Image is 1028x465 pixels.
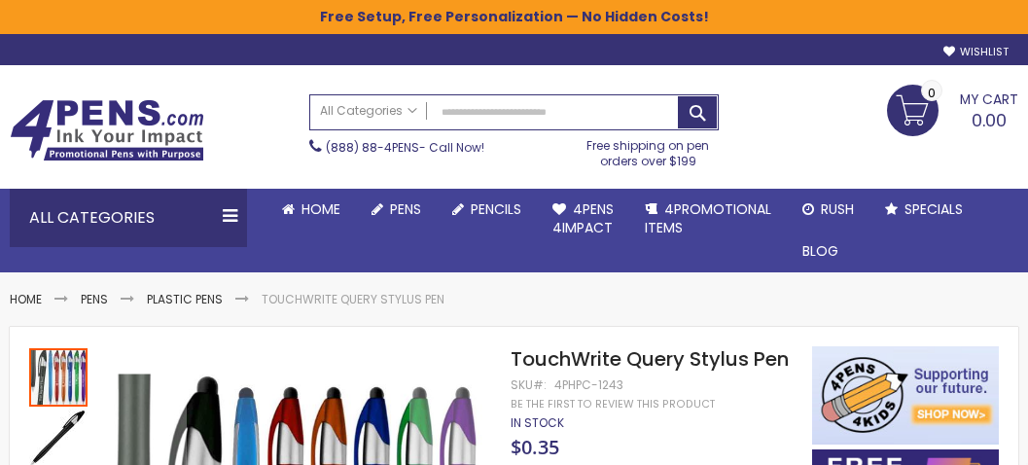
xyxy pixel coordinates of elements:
[511,397,715,411] a: Be the first to review this product
[147,291,223,307] a: Plastic Pens
[629,189,787,249] a: 4PROMOTIONALITEMS
[266,189,356,231] a: Home
[10,189,247,247] div: All Categories
[310,95,427,127] a: All Categories
[928,84,936,102] span: 0
[10,99,204,161] img: 4Pens Custom Pens and Promotional Products
[537,189,629,249] a: 4Pens4impact
[320,103,417,119] span: All Categories
[81,291,108,307] a: Pens
[645,199,771,237] span: 4PROMOTIONAL ITEMS
[821,199,854,219] span: Rush
[787,189,869,231] a: Rush
[802,241,838,261] span: Blog
[471,199,521,219] span: Pencils
[10,291,42,307] a: Home
[511,345,789,373] span: TouchWrite Query Stylus Pen
[511,415,564,431] div: Availability
[869,189,978,231] a: Specials
[887,85,1018,133] a: 0.00 0
[812,346,999,445] img: 4pens 4 kids
[787,231,854,272] a: Blog
[904,199,963,219] span: Specials
[554,377,623,393] div: 4PHPC-1243
[511,376,547,393] strong: SKU
[356,189,437,231] a: Pens
[262,292,444,307] li: TouchWrite Query Stylus Pen
[943,45,1009,59] a: Wishlist
[552,199,614,237] span: 4Pens 4impact
[511,414,564,431] span: In stock
[972,108,1007,132] span: 0.00
[437,189,537,231] a: Pencils
[301,199,340,219] span: Home
[326,139,419,156] a: (888) 88-4PENS
[326,139,484,156] span: - Call Now!
[511,434,559,460] span: $0.35
[390,199,421,219] span: Pens
[29,346,89,407] div: TouchWrite Query Stylus Pen
[578,130,719,169] div: Free shipping on pen orders over $199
